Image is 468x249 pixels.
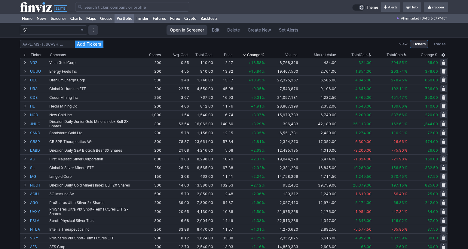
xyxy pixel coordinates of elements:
span: +2.32 [251,165,262,170]
td: 6,740.00 [299,110,337,119]
span: 1,344.00 [422,122,438,126]
a: LABD [30,146,48,154]
td: 4,550.00 [190,84,214,93]
a: Charts [68,14,84,23]
td: 300 [140,137,162,146]
a: News [35,14,49,23]
td: 10.79 [214,154,234,163]
span: Total [387,52,395,58]
span: 25.00 [427,192,438,196]
span: 1,540.00 [355,104,372,108]
span: 1,249.50 [355,174,372,179]
td: 1,740.00 [190,75,214,84]
span: 150.00 [425,157,438,161]
span: % [262,131,265,135]
a: ACIU [30,190,48,198]
span: 26,118.00 [353,122,372,126]
span: 350.00 [425,95,438,100]
span: % [404,131,407,135]
span: 156.59 [391,165,404,170]
a: SAND [30,129,48,137]
td: 13,380.00 [190,181,214,189]
span: -6,309.00 [353,139,372,144]
button: Delete [224,25,243,35]
td: 19,044,278 [265,154,299,163]
span: % [262,174,265,179]
td: 200 [140,128,162,137]
span: 451.47 [391,95,404,100]
td: 910.00 [190,67,214,75]
a: PSLV [30,216,48,225]
span: % [262,139,265,144]
div: Sandstorm Gold Ltd [49,131,140,135]
span: 382.50 [425,165,438,170]
span: -26.66 [392,139,404,144]
div: AC Immune SA [49,192,140,196]
span: % [262,192,265,196]
td: 200 [140,207,162,216]
span: % [404,148,407,153]
span: S1 [23,27,78,33]
span: +3.05 [251,131,262,135]
span: +2.63 [251,148,262,153]
td: 7,543,876 [265,84,299,93]
span: 4,646.00 [355,87,372,91]
span: % [404,183,407,187]
span: +2.24 [251,174,262,179]
div: Iamgold Corp [49,174,140,179]
span: +3.29 [251,122,262,126]
a: Forex [168,14,182,23]
td: 500 [140,75,162,84]
td: 140.60 [214,119,234,128]
span: 26.00 [427,148,438,153]
td: 6,474.00 [299,154,337,163]
div: Direxion Daily S&P Biotech Bear 3X Shares [49,148,140,153]
span: Market Value [314,52,336,58]
span: % [404,95,407,100]
td: 600 [140,154,162,163]
a: CDE [30,93,48,102]
span: % [404,157,407,161]
td: 462.00 [190,172,214,181]
div: Hecla Mining Co [49,104,140,108]
td: 9,196.00 [299,84,337,93]
td: 6,551,781 [265,128,299,137]
td: 13.82 [214,67,234,75]
a: UEC [30,76,48,84]
span: 203.74 [391,69,404,74]
span: Set Alerts [279,27,298,33]
span: 786.00 [425,87,438,91]
span: 102.11 [391,87,404,91]
span: Tickers [413,41,426,47]
span: +2.06 [251,192,262,196]
a: Crypto [182,14,198,23]
div: Gain % [387,52,407,58]
span: +3.37 [251,113,262,117]
span: +2.81 [251,139,262,144]
td: 1,540.00 [190,110,214,119]
a: VIXY [30,234,48,242]
td: 2,381,206 [265,163,299,172]
td: 2,352.00 [299,102,337,110]
td: 3.07 [162,93,190,102]
span: % [404,174,407,179]
td: 130,312 [265,189,299,198]
td: 8,298.00 [190,154,214,163]
span: 337.66 [391,113,404,117]
td: 1,016.00 [299,146,337,154]
div: ProShares Ultra Silver 2x Shares [49,200,140,205]
span: +2.37 [251,157,262,161]
span: % [404,122,407,126]
td: 19,407,560 [265,67,299,75]
span: % [262,183,265,187]
label: View [399,41,408,47]
td: 7,800.00 [190,198,214,207]
td: 11.76 [214,102,234,110]
span: Total [351,52,360,58]
div: Global X Uranium ETF [49,87,140,91]
span: % [404,104,407,108]
div: First Majestic Silver Corporation [49,157,140,161]
td: 15,970,733 [265,110,299,119]
span: % [404,139,407,144]
span: 189.66 [391,104,404,108]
